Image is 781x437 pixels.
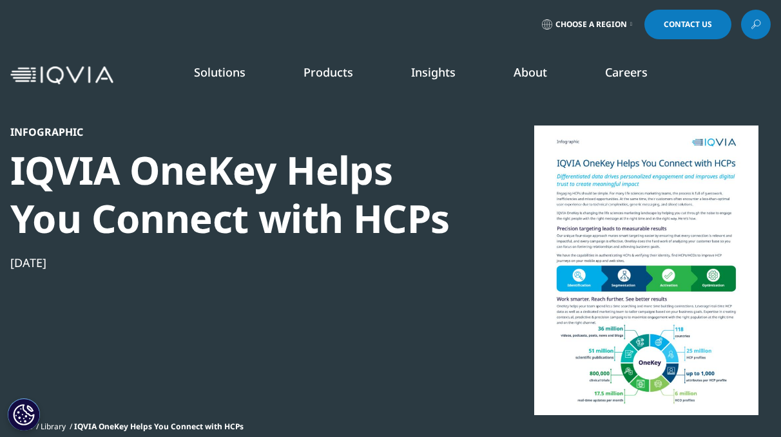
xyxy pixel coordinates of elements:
[74,421,244,432] span: IQVIA OneKey Helps You Connect with HCPs
[194,64,246,80] a: Solutions
[304,64,353,80] a: Products
[644,10,731,39] a: Contact Us
[514,64,547,80] a: About
[664,21,712,28] span: Contact Us
[411,64,456,80] a: Insights
[10,126,452,138] div: Infographic
[8,398,40,431] button: Cookie-Einstellungen
[10,66,113,85] img: IQVIA Healthcare Information Technology and Pharma Clinical Research Company
[555,19,627,30] span: Choose a Region
[605,64,648,80] a: Careers
[119,45,771,106] nav: Primary
[41,421,66,432] a: Library
[10,255,452,270] div: [DATE]
[10,146,452,243] div: IQVIA OneKey Helps You Connect with HCPs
